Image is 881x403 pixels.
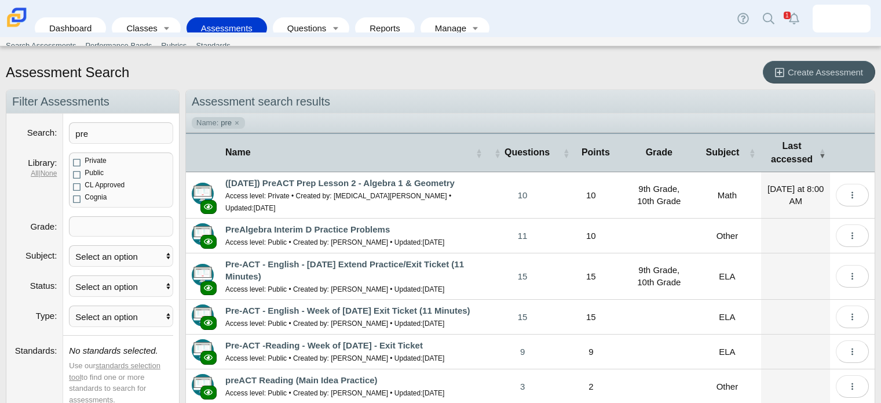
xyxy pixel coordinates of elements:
[767,184,824,206] time: Sep 29, 2025 at 8:00 AM
[361,17,409,39] a: Reports
[192,304,214,326] img: type-advanced.svg
[25,250,57,260] label: Subject
[557,219,625,253] td: 10
[191,37,235,55] a: Standards
[767,140,816,166] span: Last accessed
[15,346,57,355] label: Standards
[6,90,179,114] h2: Filter Assessments
[156,37,191,55] a: Rubrics
[221,118,232,128] span: pre
[225,192,451,212] small: Access level: Private • Created by: [MEDICAL_DATA][PERSON_NAME] • Updated:
[488,253,557,299] a: 15
[192,17,261,39] a: Assessments
[836,224,869,247] button: More options
[836,184,869,206] button: More options
[85,169,104,177] span: Public
[693,253,761,300] td: ELA
[557,300,625,335] td: 15
[426,17,467,39] a: Manage
[192,183,214,205] img: type-advanced.svg
[625,253,693,300] td: 9th Grade, 10th Grade
[836,306,869,328] button: More options
[225,285,444,293] small: Access level: Public • Created by: [PERSON_NAME] • Updated:
[832,9,851,28] img: julian.charles.EC6qK6
[225,340,423,350] a: Pre-ACT -Reading - Week of [DATE] - Exit Ticket
[819,147,824,159] span: Last accessed : Activate to remove sorting
[1,37,81,55] a: Search Assessments
[836,265,869,288] button: More options
[5,21,29,31] a: Carmen School of Science & Technology
[31,169,38,177] a: All
[225,389,444,397] small: Access level: Public • Created by: [PERSON_NAME] • Updated:
[476,147,482,159] span: Name : Activate to sort
[423,238,445,246] time: May 25, 2022 at 9:25 AM
[12,169,57,179] dfn: |
[423,320,445,328] time: Apr 1, 2024 at 8:07 AM
[488,335,557,369] a: 9
[225,320,444,328] small: Access level: Public • Created by: [PERSON_NAME] • Updated:
[36,311,57,321] label: Type
[159,17,175,39] a: Toggle expanded
[327,17,343,39] a: Toggle expanded
[503,146,551,159] span: Questions
[781,6,807,31] a: Alerts
[69,361,160,382] a: standards selection tool
[196,118,218,128] span: Name:
[423,354,445,362] time: Apr 4, 2024 at 9:08 AM
[225,306,470,315] a: Pre-ACT - English - Week of [DATE] Exit Ticket (11 Minutes)
[279,17,327,39] a: Questions
[254,204,276,212] time: Sep 11, 2025 at 11:47 AM
[562,147,569,159] span: Points : Activate to sort
[225,375,378,385] a: preACT Reading (Main Idea Practice)
[225,259,464,281] a: Pre-ACT - English - [DATE] Extend Practice/Exit Ticket (11 Minutes)
[788,67,863,77] span: Create Assessment
[225,354,444,362] small: Access level: Public • Created by: [PERSON_NAME] • Updated:
[30,222,57,231] label: Grade
[836,340,869,363] button: More options
[69,216,173,237] tags: ​
[81,37,156,55] a: Performance Bands
[186,90,875,114] h2: Assessment search results
[693,335,761,369] td: ELA
[27,128,57,137] label: Search
[693,172,761,219] td: Math
[192,264,214,286] img: type-advanced.svg
[693,300,761,335] td: ELA
[41,169,57,177] a: None
[225,238,444,246] small: Access level: Public • Created by: [PERSON_NAME] • Updated:
[557,253,625,300] td: 15
[488,300,557,334] a: 15
[699,146,746,159] span: Subject
[557,172,625,219] td: 10
[192,223,214,245] img: type-advanced.svg
[85,157,106,165] span: Private
[192,339,214,361] img: type-advanced.svg
[69,346,158,355] i: No standards selected.
[488,219,557,253] a: 11
[488,172,557,218] a: 10
[423,285,445,293] time: Apr 1, 2024 at 10:06 AM
[118,17,158,39] a: Classes
[192,374,214,396] img: type-advanced.svg
[41,17,100,39] a: Dashboard
[631,146,687,159] span: Grade
[225,224,390,234] a: PreAlgebra Interim D Practice Problems
[28,158,57,168] label: Library
[423,389,445,397] time: Apr 9, 2024 at 4:20 PM
[836,375,869,398] button: More options
[30,281,57,291] label: Status
[85,193,107,201] span: Cognia
[467,17,484,39] a: Toggle expanded
[225,178,455,188] a: ([DATE]) PreACT Prep Lesson 2 - Algebra 1 & Geometry
[192,117,245,129] a: Name: pre
[494,147,501,159] span: Questions : Activate to sort
[763,61,875,83] a: Create Assessment
[225,146,473,159] span: Name
[85,181,125,189] span: CL Approved
[625,172,693,219] td: 9th Grade, 10th Grade
[693,219,761,253] td: Other
[6,63,129,82] h1: Assessment Search
[5,5,29,30] img: Carmen School of Science & Technology
[572,146,619,159] span: Points
[813,5,871,32] a: julian.charles.EC6qK6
